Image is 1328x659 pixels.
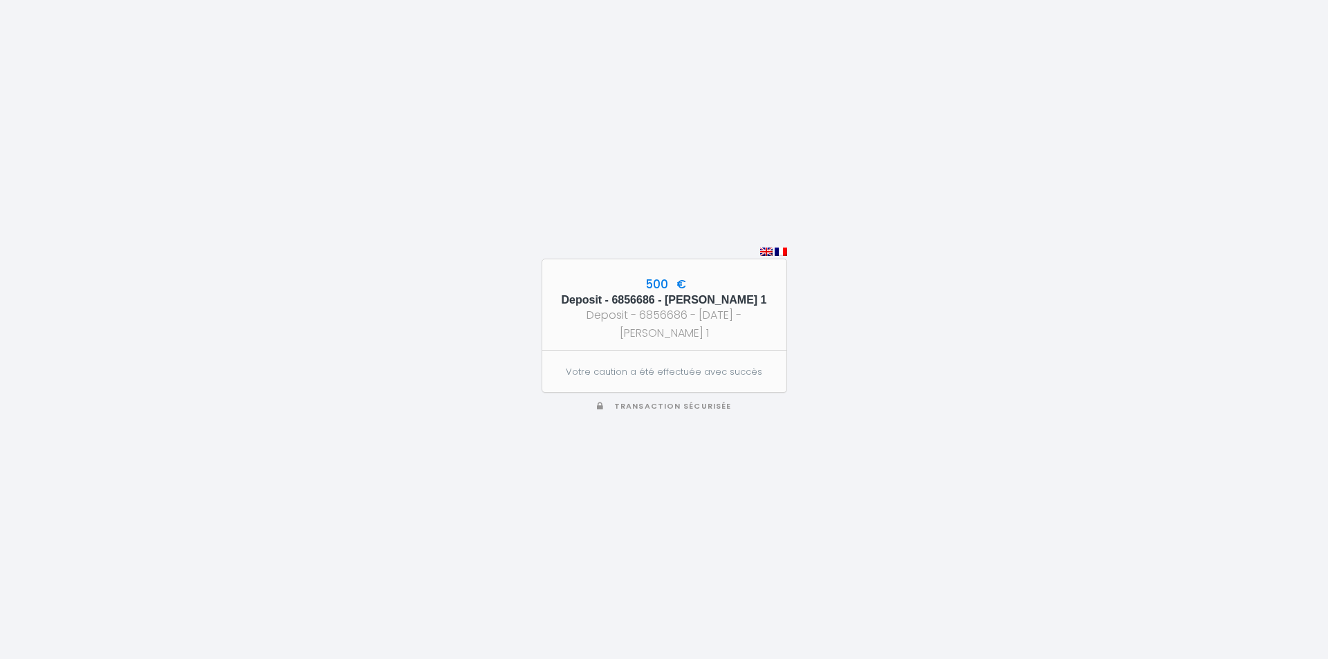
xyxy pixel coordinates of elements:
div: Deposit - 6856686 - [DATE] - [PERSON_NAME] 1 [555,306,774,341]
p: Votre caution a été effectuée avec succès [557,365,771,379]
span: 500 € [642,276,686,293]
h5: Deposit - 6856686 - [PERSON_NAME] 1 [555,293,774,306]
img: fr.png [775,248,787,256]
span: Transaction sécurisée [614,401,731,411]
img: en.png [760,248,773,256]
